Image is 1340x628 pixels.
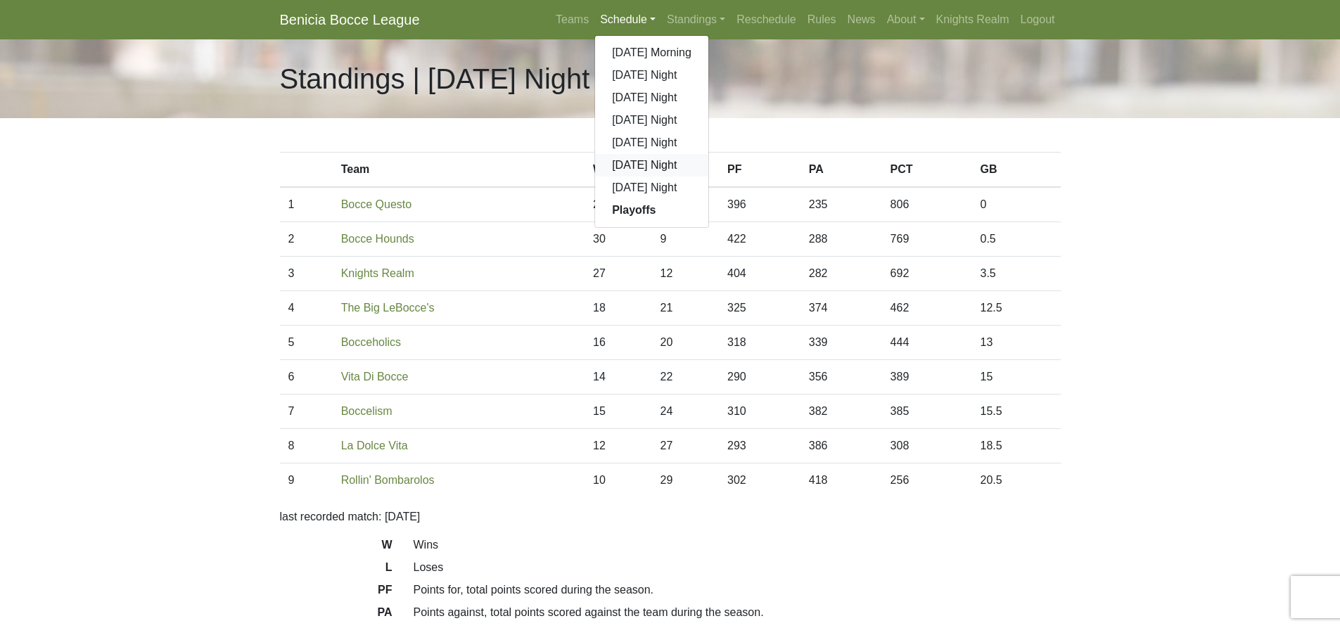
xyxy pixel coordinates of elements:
td: 12 [652,257,719,291]
td: 12.5 [972,291,1061,326]
td: 9 [652,222,719,257]
p: last recorded match: [DATE] [280,508,1061,525]
a: Bocceholics [341,336,401,348]
a: Logout [1015,6,1061,34]
dt: L [269,559,403,582]
td: 20 [652,326,719,360]
a: The Big LeBocce's [341,302,435,314]
strong: Playoffs [612,204,656,216]
dd: Points for, total points scored during the season. [403,582,1071,598]
a: Schedule [594,6,661,34]
td: 15 [972,360,1061,395]
div: Schedule [594,35,709,228]
th: PA [800,153,882,188]
a: Benicia Bocce League [280,6,420,34]
td: 356 [800,360,882,395]
a: La Dolce Vita [341,440,408,451]
td: 0 [972,187,1061,222]
td: 339 [800,326,882,360]
td: 462 [882,291,972,326]
a: [DATE] Night [595,86,708,109]
td: 4 [280,291,333,326]
td: 5 [280,326,333,360]
td: 22 [652,360,719,395]
a: Rules [802,6,842,34]
td: 386 [800,429,882,463]
td: 0.5 [972,222,1061,257]
td: 769 [882,222,972,257]
td: 282 [800,257,882,291]
dt: W [269,537,403,559]
a: Knights Realm [931,6,1015,34]
th: W [585,153,651,188]
td: 293 [719,429,800,463]
th: Team [333,153,585,188]
td: 318 [719,326,800,360]
a: [DATE] Night [595,109,708,132]
td: 302 [719,463,800,498]
td: 418 [800,463,882,498]
td: 8 [280,429,333,463]
td: 396 [719,187,800,222]
td: 288 [800,222,882,257]
th: GB [972,153,1061,188]
td: 256 [882,463,972,498]
td: 24 [652,395,719,429]
a: Rollin' Bombarolos [341,474,435,486]
a: Bocce Hounds [341,233,414,245]
td: 6 [280,360,333,395]
td: 3 [280,257,333,291]
a: Knights Realm [341,267,414,279]
td: 382 [800,395,882,429]
td: 15 [585,395,651,429]
td: 385 [882,395,972,429]
a: Standings [661,6,731,34]
td: 29 [585,187,651,222]
td: 20.5 [972,463,1061,498]
dd: Points against, total points scored against the team during the season. [403,604,1071,621]
td: 18 [585,291,651,326]
td: 3.5 [972,257,1061,291]
a: [DATE] Morning [595,41,708,64]
a: About [881,6,931,34]
a: Playoffs [595,199,708,222]
dt: PA [269,604,403,627]
td: 15.5 [972,395,1061,429]
td: 27 [652,429,719,463]
td: 12 [585,429,651,463]
th: PF [719,153,800,188]
a: [DATE] Night [595,64,708,86]
a: News [842,6,881,34]
dd: Wins [403,537,1071,553]
a: Teams [550,6,594,34]
a: Reschedule [731,6,802,34]
td: 14 [585,360,651,395]
a: [DATE] Night [595,177,708,199]
td: 29 [652,463,719,498]
td: 389 [882,360,972,395]
a: Boccelism [341,405,393,417]
td: 308 [882,429,972,463]
td: 27 [585,257,651,291]
td: 422 [719,222,800,257]
a: [DATE] Night [595,132,708,154]
td: 290 [719,360,800,395]
td: 404 [719,257,800,291]
td: 235 [800,187,882,222]
td: 16 [585,326,651,360]
a: Vita Di Bocce [341,371,409,383]
td: 10 [585,463,651,498]
td: 1 [280,187,333,222]
td: 9 [280,463,333,498]
td: 30 [585,222,651,257]
dt: PF [269,582,403,604]
td: 692 [882,257,972,291]
dd: Loses [403,559,1071,576]
td: 444 [882,326,972,360]
td: 806 [882,187,972,222]
td: 310 [719,395,800,429]
td: 18.5 [972,429,1061,463]
a: Bocce Questo [341,198,412,210]
td: 374 [800,291,882,326]
h1: Standings | [DATE] Night [280,62,590,96]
